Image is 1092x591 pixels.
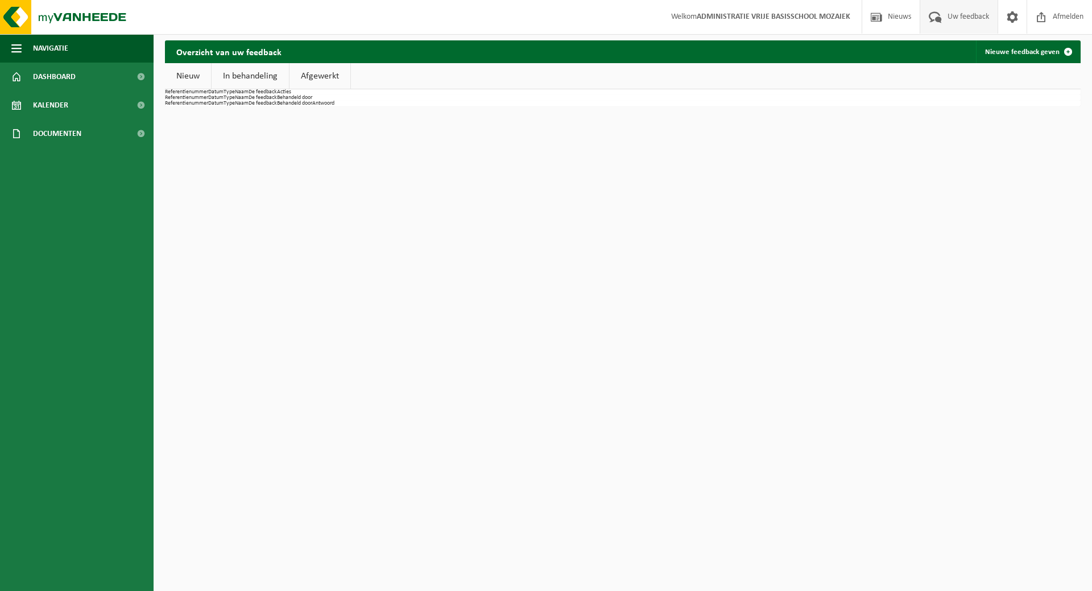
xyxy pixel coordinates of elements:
[165,63,211,89] a: Nieuw
[33,34,68,63] span: Navigatie
[312,101,334,106] th: Antwoord
[277,95,312,101] th: Behandeld door
[224,95,235,101] th: Type
[165,89,208,95] th: Referentienummer
[165,101,208,106] th: Referentienummer
[976,40,1079,63] a: Nieuwe feedback geven
[697,13,850,21] strong: ADMINISTRATIE VRIJE BASISSCHOOL MOZAIEK
[224,101,235,106] th: Type
[235,89,249,95] th: Naam
[33,63,76,91] span: Dashboard
[33,119,81,148] span: Documenten
[165,40,293,63] h2: Overzicht van uw feedback
[249,101,277,106] th: De feedback
[249,89,277,95] th: De feedback
[277,89,291,95] th: Acties
[208,95,224,101] th: Datum
[224,89,235,95] th: Type
[235,101,249,106] th: Naam
[208,101,224,106] th: Datum
[249,95,277,101] th: De feedback
[208,89,224,95] th: Datum
[212,63,289,89] a: In behandeling
[277,101,312,106] th: Behandeld door
[289,63,350,89] a: Afgewerkt
[235,95,249,101] th: Naam
[165,95,208,101] th: Referentienummer
[33,91,68,119] span: Kalender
